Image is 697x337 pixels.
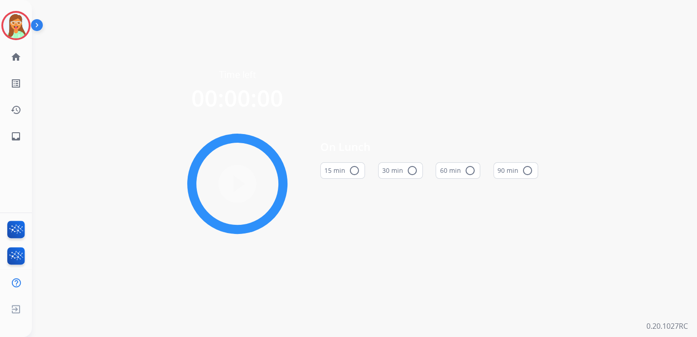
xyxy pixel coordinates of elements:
[646,321,688,332] p: 0.20.1027RC
[219,68,256,81] span: Time left
[522,165,533,176] mat-icon: radio_button_unchecked
[407,165,418,176] mat-icon: radio_button_unchecked
[320,139,538,155] span: On Lunch
[493,162,538,179] button: 90 min
[320,162,365,179] button: 15 min
[464,165,475,176] mat-icon: radio_button_unchecked
[378,162,423,179] button: 30 min
[10,78,21,89] mat-icon: list_alt
[10,131,21,142] mat-icon: inbox
[10,52,21,62] mat-icon: home
[349,165,360,176] mat-icon: radio_button_unchecked
[436,162,480,179] button: 60 min
[10,104,21,115] mat-icon: history
[191,83,283,114] span: 00:00:00
[3,13,29,38] img: avatar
